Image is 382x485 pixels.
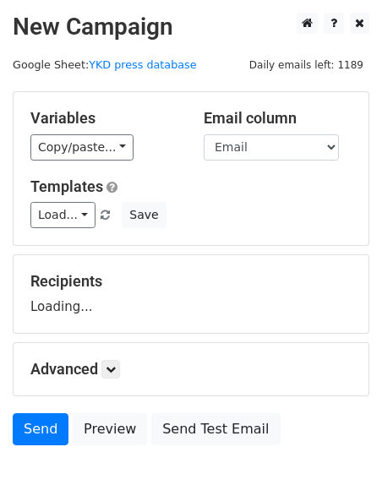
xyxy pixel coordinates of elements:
[151,413,280,445] a: Send Test Email
[73,413,147,445] a: Preview
[30,272,352,316] div: Loading...
[89,58,196,71] a: YKD press database
[243,58,369,71] a: Daily emails left: 1189
[30,109,178,128] h5: Variables
[204,109,352,128] h5: Email column
[30,272,352,291] h5: Recipients
[30,177,103,195] a: Templates
[30,360,352,379] h5: Advanced
[243,56,369,74] span: Daily emails left: 1189
[13,58,197,71] small: Google Sheet:
[13,413,68,445] a: Send
[122,202,166,228] button: Save
[30,134,134,161] a: Copy/paste...
[30,202,95,228] a: Load...
[13,13,369,41] h2: New Campaign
